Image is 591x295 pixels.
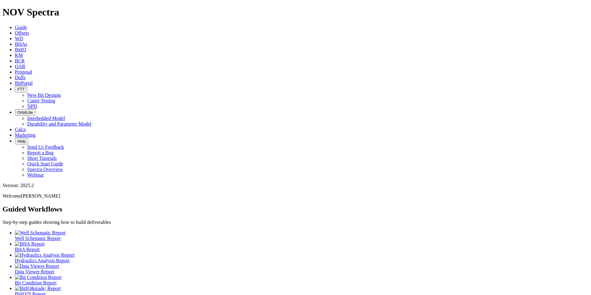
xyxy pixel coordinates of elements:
button: OrbitLite [15,109,35,116]
img: Data Viewer Report [15,263,59,269]
span: Well Schematic Report [15,236,61,241]
span: Data Viewer Report [15,269,54,274]
a: Hydraulics Analysis Report Hydraulics Analysis Report [15,252,589,263]
button: FTT [15,86,27,92]
a: BitIQ [15,47,26,52]
p: Step-by-step guides showing how to build deliverables [2,220,589,225]
a: Calcs [15,127,26,132]
img: Well Schematic Report [15,230,66,236]
span: OrbitLite [17,110,33,115]
a: Bit Condition Report Bit Condition Report [15,275,589,285]
span: Help [17,139,26,143]
h2: Guided Workflows [2,205,589,213]
button: Help [15,138,28,144]
a: Webinar [27,172,44,177]
a: Report a Bug [27,150,53,155]
a: Dulls [15,75,26,80]
a: Quick Start Guide [27,161,63,166]
a: Marketing [15,132,36,138]
a: KM [15,53,23,58]
img: BHA Report [15,241,45,247]
span: Hydraulics Analysis Report [15,258,70,263]
a: Cutter Testing [27,98,55,103]
span: Bit Condition Report [15,280,57,285]
a: Short Tutorials [27,156,57,161]
a: Proposal [15,69,32,75]
a: BHAs [15,41,27,47]
a: Durability and Parameter Model [27,121,91,126]
p: Welcome [2,193,589,199]
a: Send Us Feedback [27,144,64,150]
a: BCR [15,58,25,63]
a: Interbedded Model [27,116,65,121]
a: WD [15,36,23,41]
a: New Bit Designs [27,92,61,98]
a: OAR [15,64,25,69]
span: [PERSON_NAME] [21,193,60,199]
div: Version: 2025.2 [2,183,589,188]
a: Data Viewer Report Data Viewer Report [15,263,589,274]
img: Hydraulics Analysis Report [15,252,74,258]
a: NPD [27,104,37,109]
a: BHA Report BHA Report [15,241,589,252]
span: FTT [17,87,25,92]
img: Bit Condition Report [15,275,62,280]
a: Guide [15,25,27,30]
h1: NOV Spectra [2,6,589,18]
a: Spectra Overview [27,167,63,172]
span: BHA Report [15,247,40,252]
a: Offsets [15,30,29,36]
a: Well Schematic Report Well Schematic Report [15,230,589,241]
a: BitPortal [15,80,33,86]
img: BitIQ&trade; Report [15,286,61,291]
